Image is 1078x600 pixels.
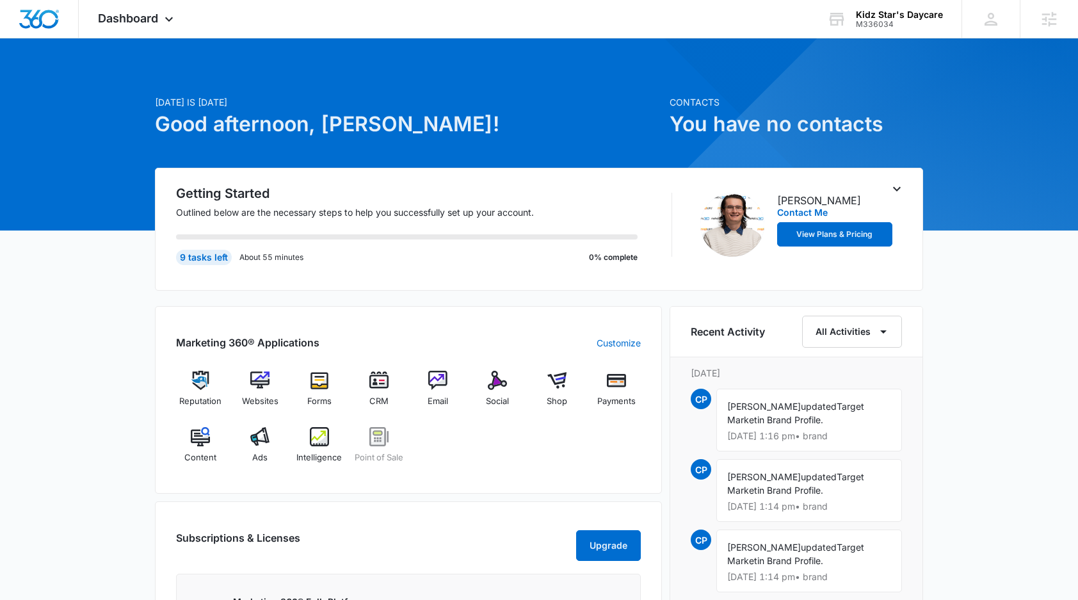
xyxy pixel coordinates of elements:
[236,427,285,473] a: Ads
[176,335,319,350] h2: Marketing 360® Applications
[354,371,403,417] a: CRM
[589,252,638,263] p: 0% complete
[727,401,801,412] span: [PERSON_NAME]
[307,395,332,408] span: Forms
[727,542,801,553] span: [PERSON_NAME]
[691,389,711,409] span: CP
[670,109,923,140] h1: You have no contacts
[727,502,891,511] p: [DATE] 1:14 pm • brand
[802,316,902,348] button: All Activities
[295,427,344,473] a: Intelligence
[691,459,711,480] span: CP
[801,542,837,553] span: updated
[757,414,823,425] span: in Brand Profile.
[700,193,764,257] img: Your Marketing Consultant Team
[533,371,582,417] a: Shop
[777,222,892,247] button: View Plans & Pricing
[727,432,891,441] p: [DATE] 1:16 pm • brand
[670,95,923,109] p: Contacts
[155,109,662,140] h1: Good afternoon, [PERSON_NAME]!
[777,193,861,208] p: [PERSON_NAME]
[414,371,463,417] a: Email
[176,371,225,417] a: Reputation
[252,451,268,464] span: Ads
[184,451,216,464] span: Content
[547,395,567,408] span: Shop
[295,371,344,417] a: Forms
[236,371,285,417] a: Websites
[757,485,823,496] span: in Brand Profile.
[856,10,943,20] div: account name
[242,395,278,408] span: Websites
[691,530,711,550] span: CP
[576,530,641,561] button: Upgrade
[155,95,662,109] p: [DATE] is [DATE]
[98,12,158,25] span: Dashboard
[777,208,828,217] button: Contact Me
[354,427,403,473] a: Point of Sale
[179,395,221,408] span: Reputation
[597,336,641,350] a: Customize
[176,530,300,556] h2: Subscriptions & Licenses
[369,395,389,408] span: CRM
[296,451,342,464] span: Intelligence
[176,206,654,219] p: Outlined below are the necessary steps to help you successfully set up your account.
[889,181,905,197] button: Toggle Collapse
[757,555,823,566] span: in Brand Profile.
[856,20,943,29] div: account id
[727,572,891,581] p: [DATE] 1:14 pm • brand
[727,471,801,482] span: [PERSON_NAME]
[176,427,225,473] a: Content
[801,401,837,412] span: updated
[486,395,509,408] span: Social
[801,471,837,482] span: updated
[239,252,303,263] p: About 55 minutes
[473,371,522,417] a: Social
[176,250,232,265] div: 9 tasks left
[691,324,765,339] h6: Recent Activity
[176,184,654,203] h2: Getting Started
[428,395,448,408] span: Email
[597,395,636,408] span: Payments
[591,371,641,417] a: Payments
[691,366,902,380] p: [DATE]
[355,451,403,464] span: Point of Sale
